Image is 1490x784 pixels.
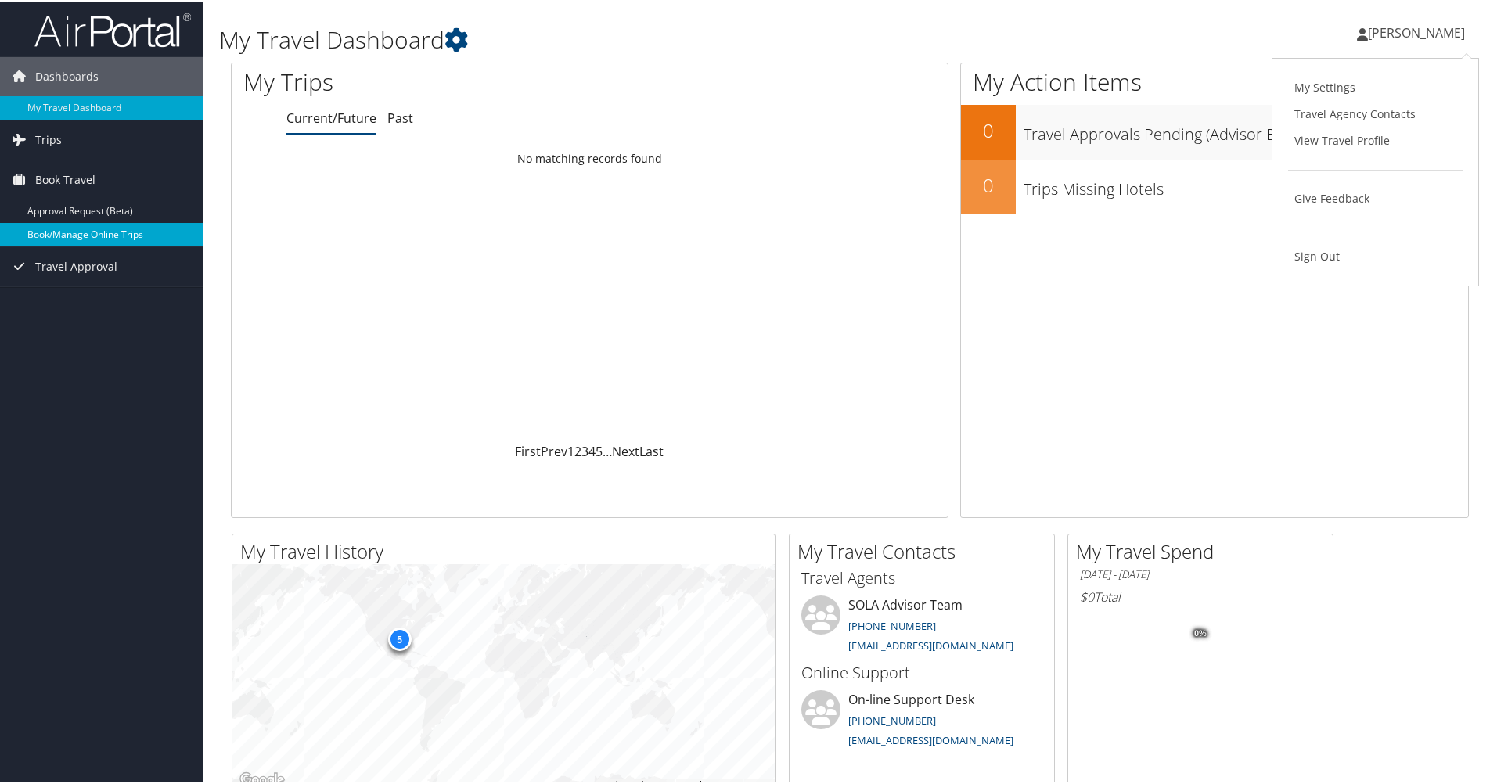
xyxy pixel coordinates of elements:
[567,441,574,459] a: 1
[961,158,1468,213] a: 0Trips Missing Hotels
[794,689,1050,753] li: On-line Support Desk
[35,159,95,198] span: Book Travel
[848,732,1013,746] a: [EMAIL_ADDRESS][DOMAIN_NAME]
[848,637,1013,651] a: [EMAIL_ADDRESS][DOMAIN_NAME]
[541,441,567,459] a: Prev
[387,626,411,649] div: 5
[1288,99,1463,126] a: Travel Agency Contacts
[848,617,936,631] a: [PHONE_NUMBER]
[961,103,1468,158] a: 0Travel Approvals Pending (Advisor Booked)
[515,441,541,459] a: First
[612,441,639,459] a: Next
[1194,628,1207,637] tspan: 0%
[1024,169,1468,199] h3: Trips Missing Hotels
[603,441,612,459] span: …
[286,108,376,125] a: Current/Future
[1357,8,1481,55] a: [PERSON_NAME]
[596,441,603,459] a: 5
[1288,242,1463,268] a: Sign Out
[35,246,117,285] span: Travel Approval
[34,10,191,47] img: airportal-logo.png
[1076,537,1333,563] h2: My Travel Spend
[1288,184,1463,210] a: Give Feedback
[240,537,775,563] h2: My Travel History
[387,108,413,125] a: Past
[1080,587,1094,604] span: $0
[588,441,596,459] a: 4
[581,441,588,459] a: 3
[1288,126,1463,153] a: View Travel Profile
[35,56,99,95] span: Dashboards
[961,64,1468,97] h1: My Action Items
[574,441,581,459] a: 2
[797,537,1054,563] h2: My Travel Contacts
[1288,73,1463,99] a: My Settings
[794,594,1050,658] li: SOLA Advisor Team
[961,116,1016,142] h2: 0
[639,441,664,459] a: Last
[219,22,1060,55] h1: My Travel Dashboard
[801,660,1042,682] h3: Online Support
[1080,587,1321,604] h6: Total
[35,119,62,158] span: Trips
[243,64,638,97] h1: My Trips
[1024,114,1468,144] h3: Travel Approvals Pending (Advisor Booked)
[1368,23,1465,40] span: [PERSON_NAME]
[1080,566,1321,581] h6: [DATE] - [DATE]
[232,143,948,171] td: No matching records found
[801,566,1042,588] h3: Travel Agents
[848,712,936,726] a: [PHONE_NUMBER]
[961,171,1016,197] h2: 0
